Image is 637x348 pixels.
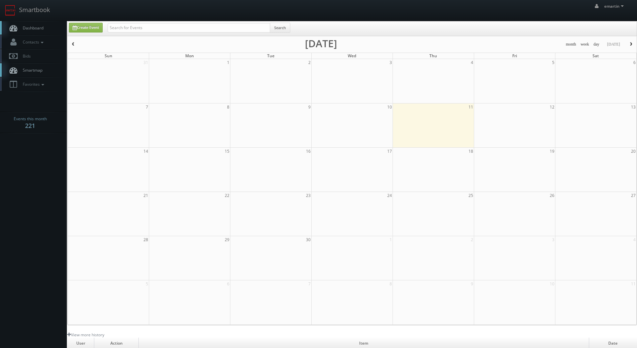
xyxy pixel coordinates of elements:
span: emartin [604,3,626,9]
span: 2 [470,236,474,243]
span: 21 [143,192,149,199]
span: 26 [549,192,555,199]
span: 29 [224,236,230,243]
span: 5 [145,280,149,287]
span: 1 [226,59,230,66]
span: Wed [348,53,356,59]
span: 25 [468,192,474,199]
button: week [578,40,592,49]
button: Search [270,23,290,33]
span: Events this month [14,116,47,122]
span: Sat [593,53,599,59]
span: 10 [549,280,555,287]
span: 18 [468,148,474,155]
button: [DATE] [605,40,622,49]
span: Favorites [19,81,46,87]
span: 6 [633,59,636,66]
span: 7 [308,280,311,287]
span: 1 [389,236,393,243]
span: Fri [512,53,517,59]
span: 17 [387,148,393,155]
span: 6 [226,280,230,287]
span: 27 [630,192,636,199]
span: 31 [143,59,149,66]
span: Thu [429,53,437,59]
span: 24 [387,192,393,199]
span: 19 [549,148,555,155]
span: 9 [308,103,311,111]
button: month [563,40,578,49]
span: Mon [185,53,194,59]
input: Search for Events [108,23,270,32]
span: 4 [633,236,636,243]
span: Sun [105,53,112,59]
a: Create Event [69,23,103,32]
a: View more history [67,332,104,338]
span: 11 [630,280,636,287]
img: smartbook-logo.png [5,5,16,16]
strong: 221 [25,122,35,130]
span: Contacts [19,39,45,45]
span: Tue [267,53,275,59]
span: 3 [389,59,393,66]
span: 5 [551,59,555,66]
span: 10 [387,103,393,111]
span: 14 [143,148,149,155]
span: 8 [226,103,230,111]
span: 8 [389,280,393,287]
span: 12 [549,103,555,111]
button: day [591,40,602,49]
span: Smartmap [19,67,42,73]
span: 30 [305,236,311,243]
span: Bids [19,53,31,59]
span: 20 [630,148,636,155]
span: 3 [551,236,555,243]
h2: [DATE] [305,40,337,47]
span: 15 [224,148,230,155]
span: 7 [145,103,149,111]
span: 11 [468,103,474,111]
span: 2 [308,59,311,66]
span: 9 [470,280,474,287]
span: 22 [224,192,230,199]
span: 23 [305,192,311,199]
span: 4 [470,59,474,66]
span: 16 [305,148,311,155]
span: 13 [630,103,636,111]
span: Dashboard [19,25,43,31]
span: 28 [143,236,149,243]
